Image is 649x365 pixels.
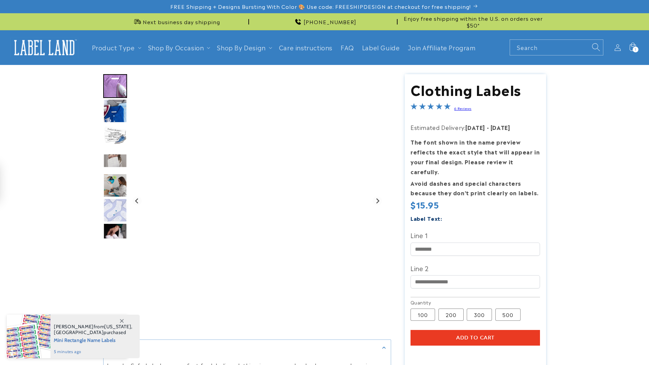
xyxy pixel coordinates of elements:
[103,198,127,222] div: Go to slide 6
[103,124,127,148] div: Go to slide 3
[400,15,546,28] span: Enjoy free shipping within the U.S. on orders over $50*
[411,80,540,98] h1: Clothing Labels
[213,39,275,55] summary: Shop By Design
[54,329,104,335] span: [GEOGRAPHIC_DATA]
[275,39,337,55] a: Care instructions
[103,198,127,222] img: Clothing Labels - Label Land
[404,39,480,55] a: Join Affiliate Program
[495,309,521,321] label: 500
[411,230,540,240] label: Line 1
[491,123,510,131] strong: [DATE]
[103,124,127,148] img: Iron-on name labels with an iron
[103,149,127,172] div: Go to slide 4
[465,123,485,131] strong: [DATE]
[358,39,404,55] a: Label Guide
[411,138,540,175] strong: The font shown in the name preview reflects the exact style that will appear in your final design...
[54,323,94,330] span: [PERSON_NAME]
[411,299,432,306] legend: Quantity
[104,323,131,330] span: [US_STATE]
[103,173,127,197] img: Clothing Labels - Label Land
[304,18,356,25] span: [PHONE_NUMBER]
[337,39,358,55] a: FAQ
[487,123,489,131] strong: -
[103,99,127,123] img: Iron on name labels ironed to shirt collar
[341,44,354,51] span: FAQ
[454,106,471,111] a: 6 Reviews
[635,47,636,52] span: 1
[438,309,464,321] label: 200
[88,39,144,55] summary: Product Type
[252,13,398,30] div: Announcement
[103,223,127,247] div: Go to slide 7
[411,199,439,210] span: $15.95
[400,13,546,30] div: Announcement
[10,37,78,58] img: Label Land
[411,214,442,222] label: Label Text:
[411,309,435,321] label: 100
[103,74,127,98] img: Iron on name label being ironed to shirt
[411,330,540,346] button: Add to cart
[143,18,220,25] span: Next business day shipping
[411,104,451,112] span: 4.8-star overall rating
[103,74,127,98] div: Go to slide 1
[170,3,471,10] span: FREE Shipping + Designs Bursting With Color 🎨 Use code: FREESHIPDESIGN at checkout for free shipp...
[104,340,391,355] summary: Description
[92,43,135,52] a: Product Type
[8,34,81,61] a: Label Land
[148,44,204,51] span: Shop By Occasion
[362,44,400,51] span: Label Guide
[103,13,249,30] div: Announcement
[411,122,540,132] p: Estimated Delivery:
[373,196,382,205] button: Next slide
[408,44,476,51] span: Join Affiliate Program
[411,263,540,273] label: Line 2
[588,39,603,54] button: Search
[54,324,133,335] span: from , purchased
[103,154,127,168] img: null
[103,223,127,247] img: Clothing Labels - Label Land
[217,43,265,52] a: Shop By Design
[467,309,492,321] label: 300
[103,99,127,123] div: Go to slide 2
[144,39,213,55] summary: Shop By Occasion
[411,179,539,197] strong: Avoid dashes and special characters because they don’t print clearly on labels.
[456,335,495,341] span: Add to cart
[133,196,142,205] button: Go to last slide
[279,44,333,51] span: Care instructions
[103,173,127,197] div: Go to slide 5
